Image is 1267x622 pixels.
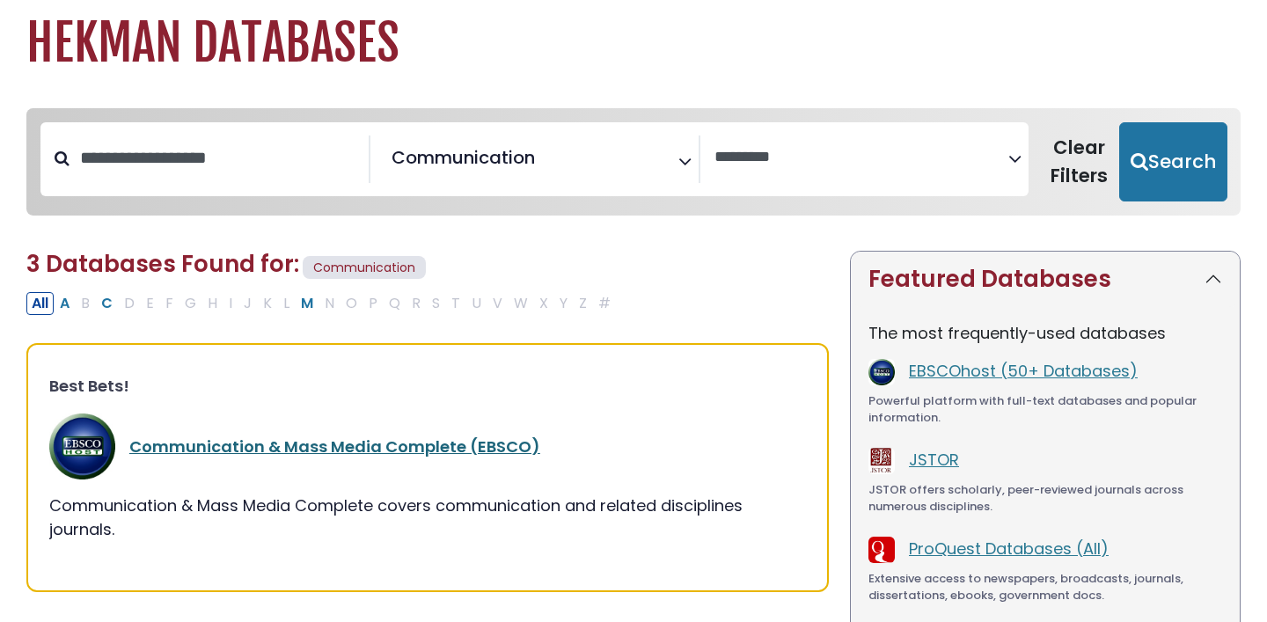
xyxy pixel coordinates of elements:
button: All [26,292,54,315]
div: JSTOR offers scholarly, peer-reviewed journals across numerous disciplines. [868,481,1222,516]
textarea: Search [714,149,1008,167]
div: Extensive access to newspapers, broadcasts, journals, dissertations, ebooks, government docs. [868,570,1222,604]
button: Clear Filters [1039,122,1119,201]
input: Search database by title or keyword [70,143,369,172]
h3: Best Bets! [49,377,806,396]
a: Communication & Mass Media Complete (EBSCO) [129,435,540,457]
button: Filter Results A [55,292,75,315]
span: 3 Databases Found for: [26,248,299,280]
button: Filter Results M [296,292,319,315]
button: Featured Databases [851,252,1240,307]
a: EBSCOhost (50+ Databases) [909,360,1138,382]
p: The most frequently-used databases [868,321,1222,345]
h1: Hekman Databases [26,14,1241,73]
span: Communication [303,256,426,280]
div: Communication & Mass Media Complete covers communication and related disciplines journals. [49,494,806,541]
div: Powerful platform with full-text databases and popular information. [868,392,1222,427]
button: Submit for Search Results [1119,122,1227,201]
textarea: Search [538,154,551,172]
span: Communication [392,144,535,171]
div: Alpha-list to filter by first letter of database name [26,291,618,313]
li: Communication [384,144,535,171]
a: JSTOR [909,449,959,471]
a: ProQuest Databases (All) [909,538,1109,560]
button: Filter Results C [96,292,118,315]
nav: Search filters [26,108,1241,216]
